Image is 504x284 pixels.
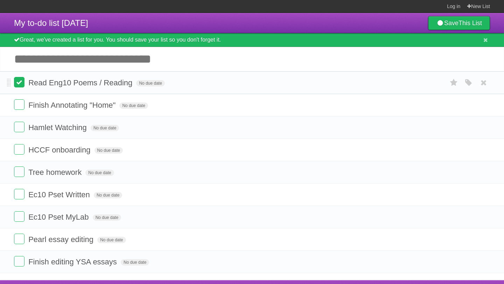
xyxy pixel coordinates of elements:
span: No due date [97,237,126,243]
span: Tree homework [28,168,83,177]
span: Finish editing YSA essays [28,257,119,266]
span: No due date [119,102,148,109]
span: No due date [91,125,119,131]
label: Done [14,211,24,222]
label: Done [14,122,24,132]
b: This List [458,20,482,27]
a: SaveThis List [428,16,490,30]
span: Finish Annotating "Home" [28,101,117,109]
label: Done [14,99,24,110]
label: Done [14,234,24,244]
span: No due date [136,80,164,86]
span: Ec10 Pset Written [28,190,92,199]
span: Hamlet Watching [28,123,89,132]
span: Read Eng10 Poems / Reading [28,78,134,87]
label: Done [14,256,24,267]
span: No due date [93,214,121,221]
span: My to-do list [DATE] [14,18,88,28]
span: Ec10 Pset MyLab [28,213,90,221]
label: Done [14,166,24,177]
span: No due date [85,170,114,176]
label: Done [14,189,24,199]
span: Pearl essay editing [28,235,95,244]
span: No due date [94,147,123,154]
span: HCCF onboarding [28,145,92,154]
label: Done [14,77,24,87]
span: No due date [121,259,149,265]
label: Done [14,144,24,155]
label: Star task [447,77,461,88]
span: No due date [94,192,122,198]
